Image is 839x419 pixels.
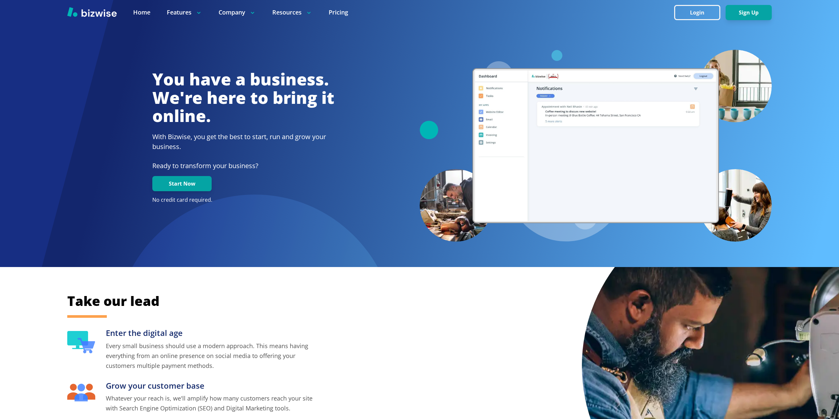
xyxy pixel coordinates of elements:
[726,5,772,20] button: Sign Up
[152,196,334,204] p: No credit card required.
[152,70,334,125] h1: You have a business. We're here to bring it online.
[106,380,315,391] h3: Grow your customer base
[674,10,726,16] a: Login
[67,292,562,310] h2: Take our lead
[272,8,312,16] p: Resources
[152,176,212,191] button: Start Now
[674,5,720,20] button: Login
[67,7,117,17] img: Bizwise Logo
[133,8,150,16] a: Home
[152,181,212,187] a: Start Now
[329,8,348,16] a: Pricing
[106,341,315,371] p: Every small business should use a modern approach. This means having everything from an online pr...
[152,132,334,152] h2: With Bizwise, you get the best to start, run and grow your business.
[152,161,334,171] p: Ready to transform your business?
[67,331,95,353] img: Enter the digital age Icon
[106,328,315,339] h3: Enter the digital age
[726,10,772,16] a: Sign Up
[106,393,315,413] p: Whatever your reach is, we'll amplify how many customers reach your site with Search Engine Optim...
[167,8,202,16] p: Features
[219,8,256,16] p: Company
[67,384,95,402] img: Grow your customer base Icon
